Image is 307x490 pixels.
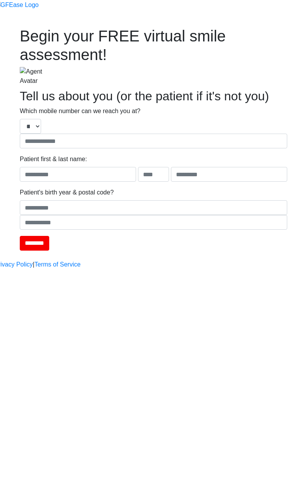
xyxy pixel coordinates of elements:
[34,260,81,269] a: Terms of Service
[20,89,287,103] h2: Tell us about you (or the patient if it's not you)
[20,27,287,64] h1: Begin your FREE virtual smile assessment!
[20,107,140,116] label: Which mobile number can we reach you at?
[20,188,114,197] label: Patient's birth year & postal code?
[20,155,87,164] label: Patient first & last name:
[20,67,55,86] img: Agent Avatar
[33,260,34,269] a: |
